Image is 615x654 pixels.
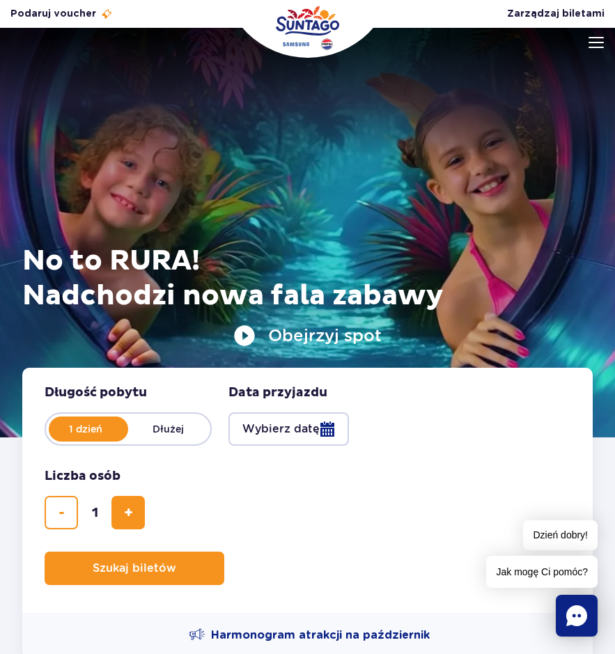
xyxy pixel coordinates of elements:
[10,7,113,21] a: Podaruj voucher
[556,595,598,637] div: Chat
[22,368,593,613] form: Planowanie wizyty w Park of Poland
[189,627,430,644] a: Harmonogram atrakcji na październik
[211,628,430,643] span: Harmonogram atrakcji na październik
[233,325,382,347] button: Obejrzyj spot
[589,37,604,48] img: Open menu
[128,414,208,444] label: Dłużej
[45,468,120,485] span: Liczba osób
[10,7,96,21] span: Podaruj voucher
[78,496,111,529] input: liczba biletów
[45,496,78,529] button: usuń bilet
[228,412,349,446] button: Wybierz datę
[111,496,145,529] button: dodaj bilet
[486,556,598,588] span: Jak mogę Ci pomóc?
[22,244,593,313] h1: No to RURA! Nadchodzi nowa fala zabawy
[45,384,147,401] span: Długość pobytu
[46,414,125,444] label: 1 dzień
[507,7,605,21] a: Zarządzaj biletami
[93,562,176,575] span: Szukaj biletów
[45,552,224,585] button: Szukaj biletów
[523,520,598,550] span: Dzień dobry!
[228,384,327,401] span: Data przyjazdu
